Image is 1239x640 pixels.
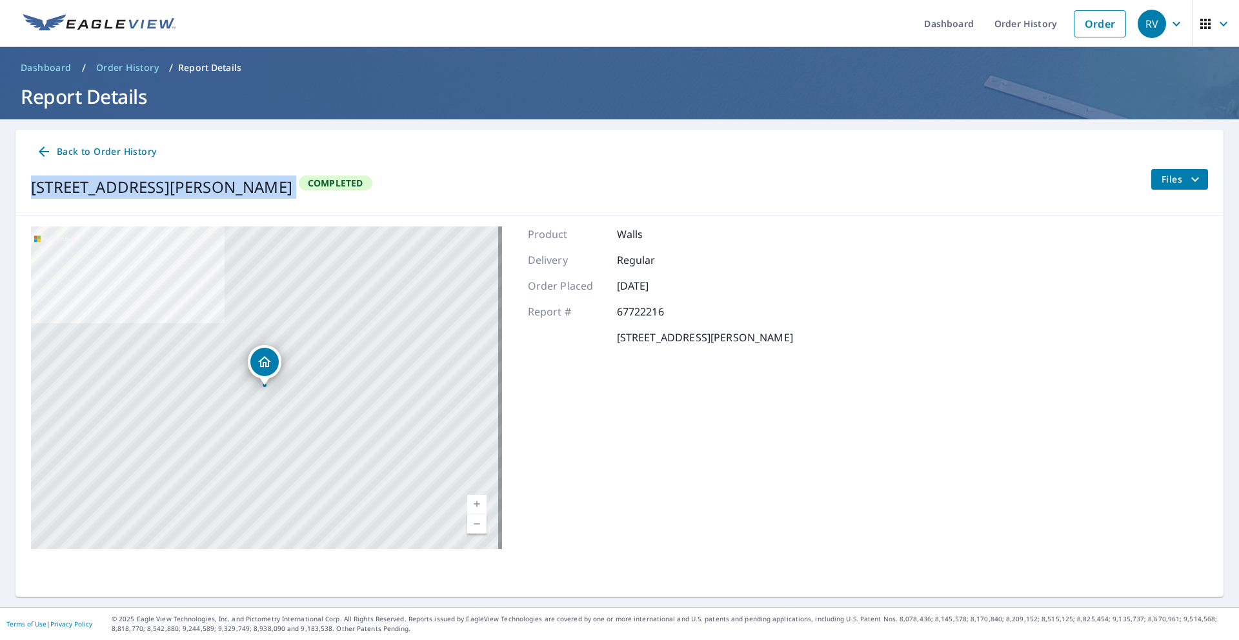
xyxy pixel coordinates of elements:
[617,278,694,294] p: [DATE]
[300,177,371,189] span: Completed
[617,330,793,345] p: [STREET_ADDRESS][PERSON_NAME]
[15,83,1224,110] h1: Report Details
[91,57,164,78] a: Order History
[21,61,72,74] span: Dashboard
[528,304,605,319] p: Report #
[50,619,92,628] a: Privacy Policy
[112,614,1233,634] p: © 2025 Eagle View Technologies, Inc. and Pictometry International Corp. All Rights Reserved. Repo...
[528,252,605,268] p: Delivery
[15,57,1224,78] nav: breadcrumb
[31,140,161,164] a: Back to Order History
[36,144,156,160] span: Back to Order History
[467,514,487,534] a: Current Level 17, Zoom Out
[15,57,77,78] a: Dashboard
[617,304,694,319] p: 67722216
[6,619,46,628] a: Terms of Use
[31,175,292,199] div: [STREET_ADDRESS][PERSON_NAME]
[178,61,241,74] p: Report Details
[1138,10,1166,38] div: RV
[1162,172,1203,187] span: Files
[1151,169,1208,190] button: filesDropdownBtn-67722216
[617,226,694,242] p: Walls
[528,278,605,294] p: Order Placed
[617,252,694,268] p: Regular
[82,60,86,75] li: /
[169,60,173,75] li: /
[248,345,281,385] div: Dropped pin, building 1, Residential property, 4630 Lawton Ln W Seattle, WA 98199
[467,495,487,514] a: Current Level 17, Zoom In
[1074,10,1126,37] a: Order
[96,61,159,74] span: Order History
[528,226,605,242] p: Product
[6,620,92,628] p: |
[23,14,176,34] img: EV Logo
